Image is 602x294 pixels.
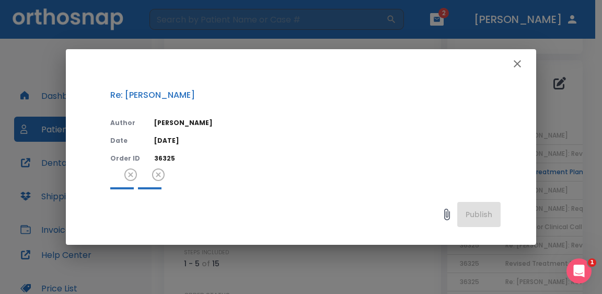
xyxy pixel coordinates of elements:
[110,89,501,101] p: Re: [PERSON_NAME]
[110,118,142,128] p: Author
[110,136,142,145] p: Date
[110,154,142,163] p: Order ID
[154,118,501,128] p: [PERSON_NAME]
[138,187,161,195] span: PNG
[588,258,596,267] span: 1
[154,154,501,163] p: 36325
[154,136,501,145] p: [DATE]
[566,258,592,284] iframe: Intercom live chat
[110,187,134,195] span: PNG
